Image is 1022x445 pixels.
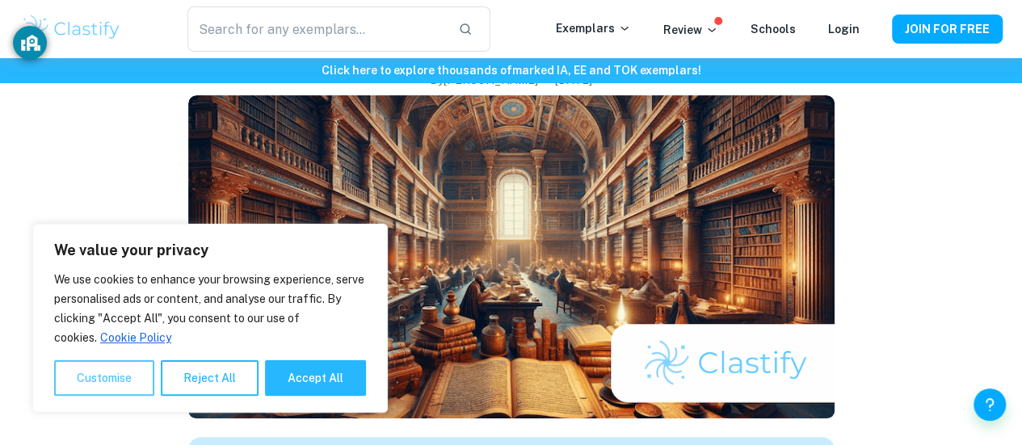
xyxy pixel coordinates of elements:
[751,23,796,36] a: Schools
[161,360,259,396] button: Reject All
[13,26,47,60] button: GoGuardian Privacy Information
[828,23,860,36] a: Login
[188,95,835,418] img: History EE Format and Structure cover image
[556,19,631,37] p: Exemplars
[54,360,154,396] button: Customise
[663,21,718,39] p: Review
[19,13,122,45] img: Clastify logo
[974,388,1006,421] button: Help and Feedback
[3,61,1019,79] h6: Click here to explore thousands of marked IA, EE and TOK exemplars !
[99,330,172,345] a: Cookie Policy
[265,360,366,396] button: Accept All
[54,241,366,260] p: We value your privacy
[54,270,366,347] p: We use cookies to enhance your browsing experience, serve personalised ads or content, and analys...
[892,15,1003,44] button: JOIN FOR FREE
[187,6,446,52] input: Search for any exemplars...
[32,224,388,413] div: We value your privacy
